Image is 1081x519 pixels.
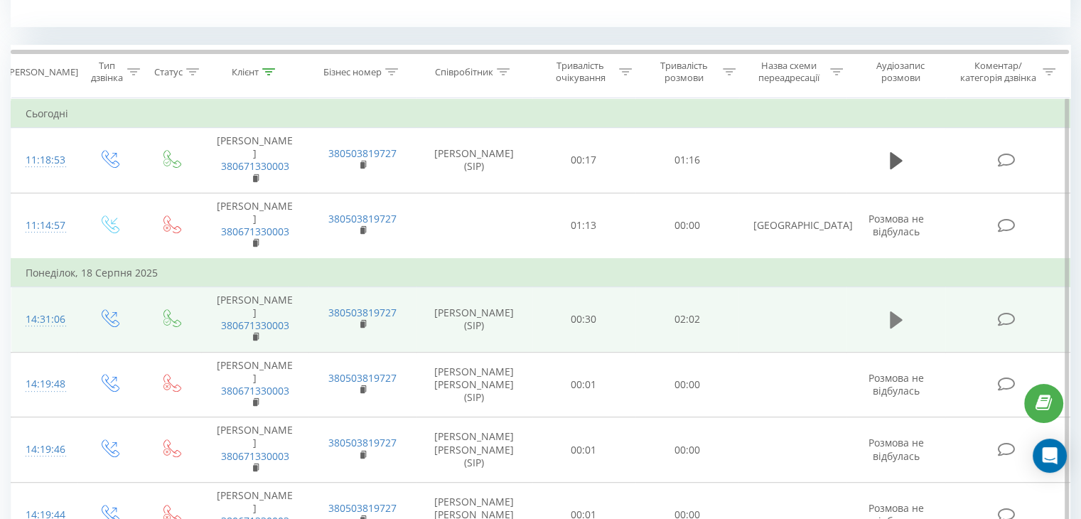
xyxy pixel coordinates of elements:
div: Назва схеми переадресації [752,60,827,84]
div: 14:19:46 [26,436,63,464]
td: [PERSON_NAME] [201,417,308,483]
div: Клієнт [232,66,259,78]
td: 01:13 [532,193,635,258]
td: [PERSON_NAME] [PERSON_NAME] (SIP) [416,352,532,417]
td: [PERSON_NAME] [201,287,308,352]
td: 00:17 [532,128,635,193]
div: [PERSON_NAME] [6,66,78,78]
a: 380671330003 [221,384,289,397]
a: 380671330003 [221,225,289,238]
a: 380503819727 [328,306,397,319]
a: 380503819727 [328,501,397,515]
a: 380503819727 [328,146,397,160]
a: 380503819727 [328,371,397,385]
div: Open Intercom Messenger [1033,439,1067,473]
td: [PERSON_NAME] [201,128,308,193]
div: Бізнес номер [323,66,382,78]
td: [GEOGRAPHIC_DATA] [738,193,846,258]
td: 00:00 [635,352,738,417]
div: 11:14:57 [26,212,63,240]
div: 11:18:53 [26,146,63,174]
div: 14:31:06 [26,306,63,333]
span: Розмова не відбулась [868,371,924,397]
div: Аудіозапис розмови [859,60,942,84]
td: 00:01 [532,417,635,483]
td: [PERSON_NAME] (SIP) [416,287,532,352]
a: 380503819727 [328,212,397,225]
span: Розмова не відбулась [868,212,924,238]
td: 00:30 [532,287,635,352]
td: [PERSON_NAME] [PERSON_NAME] (SIP) [416,417,532,483]
a: 380503819727 [328,436,397,449]
td: 00:00 [635,417,738,483]
td: [PERSON_NAME] [201,352,308,417]
div: Коментар/категорія дзвінка [956,60,1039,84]
a: 380671330003 [221,319,289,332]
td: 01:16 [635,128,738,193]
td: [PERSON_NAME] [201,193,308,258]
td: 02:02 [635,287,738,352]
div: Тривалість очікування [545,60,616,84]
td: Сьогодні [11,100,1070,128]
td: Понеділок, 18 Серпня 2025 [11,259,1070,287]
td: [PERSON_NAME] (SIP) [416,128,532,193]
span: Розмова не відбулась [868,436,924,462]
a: 380671330003 [221,159,289,173]
td: 00:00 [635,193,738,258]
div: Статус [154,66,183,78]
div: 14:19:48 [26,370,63,398]
div: Співробітник [435,66,493,78]
td: 00:01 [532,352,635,417]
div: Тривалість розмови [648,60,719,84]
a: 380671330003 [221,449,289,463]
div: Тип дзвінка [90,60,123,84]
